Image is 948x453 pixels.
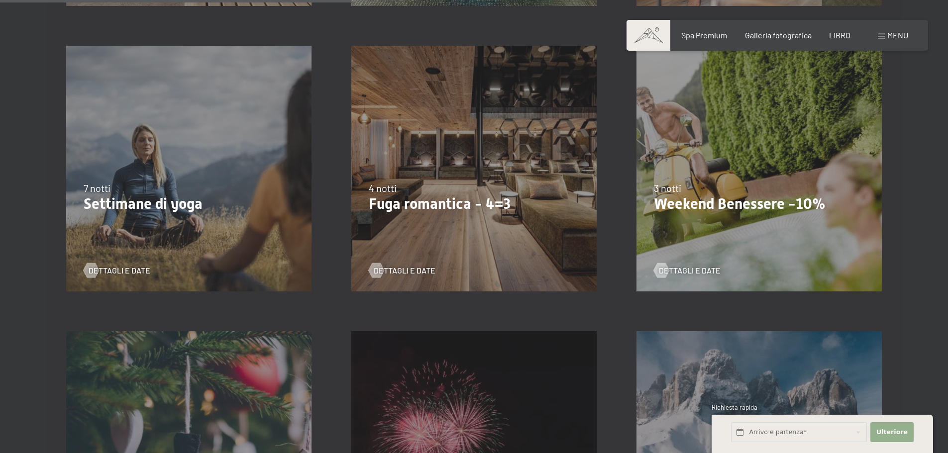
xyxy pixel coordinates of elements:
font: 3 notti [654,182,681,194]
a: LIBRO [829,30,850,40]
font: menu [887,30,908,40]
font: Ulteriore [876,428,908,436]
font: 4 notti [369,182,397,194]
font: Fuga romantica - 4=3 [369,195,511,212]
a: Spa Premium [681,30,727,40]
button: Ulteriore [870,422,913,443]
font: Dettagli e date [89,266,150,275]
a: Dettagli e date [654,265,721,276]
font: 7 notti [84,182,110,194]
font: Dettagli e date [659,266,721,275]
font: Settimane di yoga [84,195,203,212]
font: Richiesta rapida [712,403,757,411]
a: Galleria fotografica [745,30,812,40]
font: Weekend Benessere -10% [654,195,826,212]
font: Dettagli e date [374,266,435,275]
a: Dettagli e date [84,265,150,276]
a: Dettagli e date [369,265,435,276]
